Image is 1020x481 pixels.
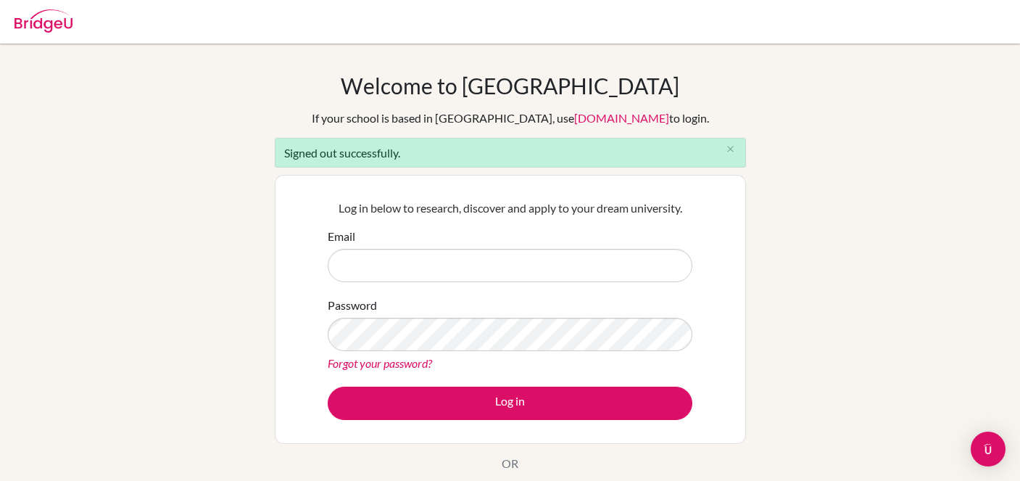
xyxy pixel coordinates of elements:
div: Open Intercom Messenger [971,432,1006,466]
h1: Welcome to [GEOGRAPHIC_DATA] [341,73,679,99]
p: Log in below to research, discover and apply to your dream university. [328,200,692,217]
div: Signed out successfully. [275,138,746,168]
a: [DOMAIN_NAME] [574,111,669,125]
button: Close [716,139,745,160]
label: Password [328,297,377,314]
label: Email [328,228,355,245]
img: Bridge-U [14,9,72,33]
a: Forgot your password? [328,356,432,370]
div: If your school is based in [GEOGRAPHIC_DATA], use to login. [312,110,709,127]
button: Log in [328,387,692,420]
p: OR [502,455,518,472]
i: close [725,144,736,155]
